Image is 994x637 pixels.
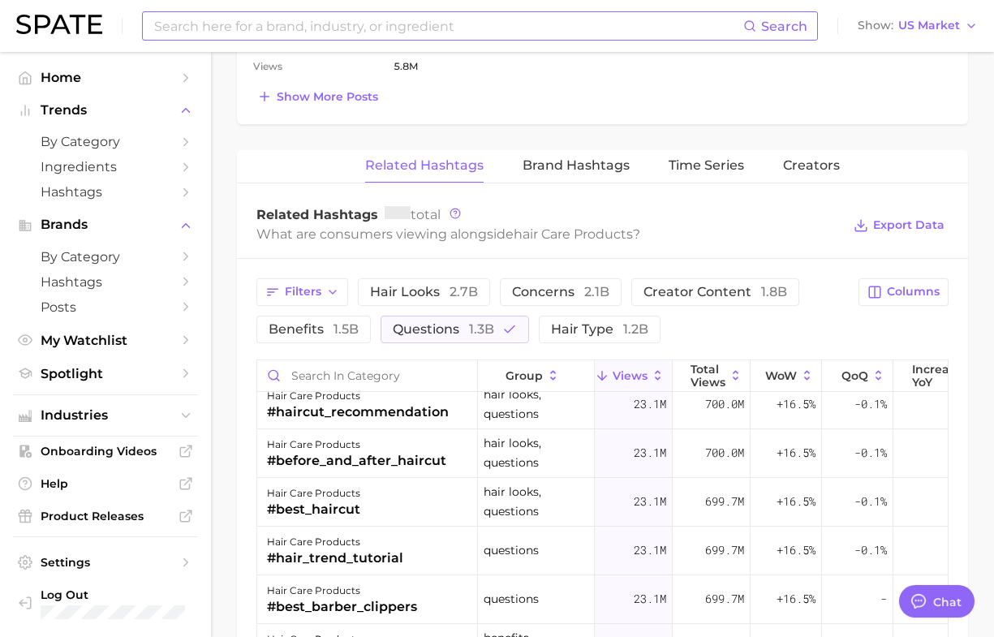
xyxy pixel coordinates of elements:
span: Help [41,476,170,491]
span: Spotlight [41,366,170,381]
span: Time Series [669,158,744,173]
div: hair care products [267,532,403,552]
a: Hashtags [13,269,198,295]
span: Hashtags [41,274,170,290]
a: Posts [13,295,198,320]
span: Total Views [691,363,725,389]
span: Home [41,70,170,85]
span: hair looks, questions [484,482,588,521]
span: QoQ [841,369,868,382]
span: Views [253,57,282,76]
a: Help [13,471,198,496]
span: WoW [765,369,797,382]
span: Settings [41,555,170,570]
div: hair care products [267,484,360,503]
a: Ingredients [13,154,198,179]
div: #haircut_recommendation [267,402,449,422]
span: Ingredients [41,159,170,174]
a: Log out. Currently logged in with e-mail jefeinstein@elfbeauty.com. [13,583,198,625]
input: Search in category [257,360,477,391]
span: 1.3b [469,321,494,337]
span: -0.1% [854,394,887,414]
a: Product Releases [13,504,198,528]
span: Show [858,21,893,30]
img: SPATE [16,15,102,34]
span: 699.7m [705,492,744,511]
span: +16.5% [777,394,815,414]
span: 1.2b [623,321,648,337]
span: by Category [41,134,170,149]
button: Columns [858,278,949,306]
span: +16.5% [777,589,815,609]
div: hair care products [267,386,449,406]
span: questions [484,589,539,609]
span: hair care products [514,226,633,242]
span: Export Data [873,218,945,232]
span: Onboarding Videos [41,444,170,458]
a: Settings [13,550,198,575]
a: Onboarding Videos [13,439,198,463]
button: Export Data [850,214,949,237]
span: hair looks, questions [484,433,588,472]
button: Brands [13,213,198,237]
span: 23.1m [634,443,666,463]
span: Views [613,369,648,382]
div: #hair_trend_tutorial [267,549,403,568]
span: total [385,207,441,222]
button: Total Views [673,360,751,392]
div: What are consumers viewing alongside ? [256,223,841,245]
span: 1.8b [761,284,787,299]
span: 23.1m [634,492,666,511]
span: Related Hashtags [365,158,484,173]
a: by Category [13,244,198,269]
div: #best_haircut [267,500,360,519]
span: questions [484,540,539,560]
span: Related Hashtags [256,207,378,222]
span: Industries [41,408,170,423]
button: increase YoY [893,360,988,392]
input: Search here for a brand, industry, or ingredient [153,12,743,40]
button: group [478,360,595,392]
div: #best_barber_clippers [267,597,417,617]
span: hair looks [370,286,478,299]
span: concerns [512,286,609,299]
span: hair type [551,323,648,336]
div: hair care products [267,581,417,600]
span: Filters [285,285,321,299]
a: Hashtags [13,179,198,204]
span: -0.1% [854,492,887,511]
span: 5.8m [394,57,418,76]
span: +16.5% [777,443,815,463]
a: Home [13,65,198,90]
button: Filters [256,278,348,306]
span: 2.7b [450,284,478,299]
span: Creators [783,158,840,173]
span: +16.5% [777,540,815,560]
span: My Watchlist [41,333,170,348]
a: by Category [13,129,198,154]
span: 23.1m [634,540,666,560]
span: group [506,369,543,382]
span: Product Releases [41,509,170,523]
button: WoW [751,360,822,392]
span: Search [761,19,807,34]
span: 23.1m [634,589,666,609]
span: 23.1m [634,394,666,414]
button: Show more posts [253,85,382,108]
span: creator content [643,286,787,299]
span: Log Out [41,588,191,602]
span: 699.7m [705,540,744,560]
button: Views [595,360,673,392]
div: #before_and_after_haircut [267,451,446,471]
a: My Watchlist [13,328,198,353]
span: 1.5b [333,321,359,337]
span: by Category [41,249,170,265]
span: 700.0m [705,394,744,414]
span: questions [393,323,494,336]
span: hair looks, questions [484,385,588,424]
span: Posts [41,299,170,315]
span: benefits [269,323,359,336]
span: 2.1b [584,284,609,299]
span: +16.5% [777,492,815,511]
span: US Market [898,21,960,30]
